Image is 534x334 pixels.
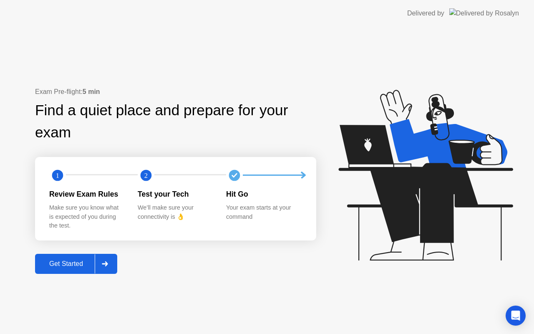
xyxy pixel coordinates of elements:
[449,8,519,18] img: Delivered by Rosalyn
[506,306,526,326] div: Open Intercom Messenger
[138,203,213,221] div: We’ll make sure your connectivity is 👌
[226,189,301,200] div: Hit Go
[49,189,124,200] div: Review Exam Rules
[226,203,301,221] div: Your exam starts at your command
[49,203,124,230] div: Make sure you know what is expected of you during the test.
[144,171,148,179] text: 2
[35,87,316,97] div: Exam Pre-flight:
[138,189,213,200] div: Test your Tech
[35,254,117,274] button: Get Started
[83,88,100,95] b: 5 min
[35,99,316,144] div: Find a quiet place and prepare for your exam
[407,8,444,18] div: Delivered by
[56,171,59,179] text: 1
[38,260,95,268] div: Get Started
